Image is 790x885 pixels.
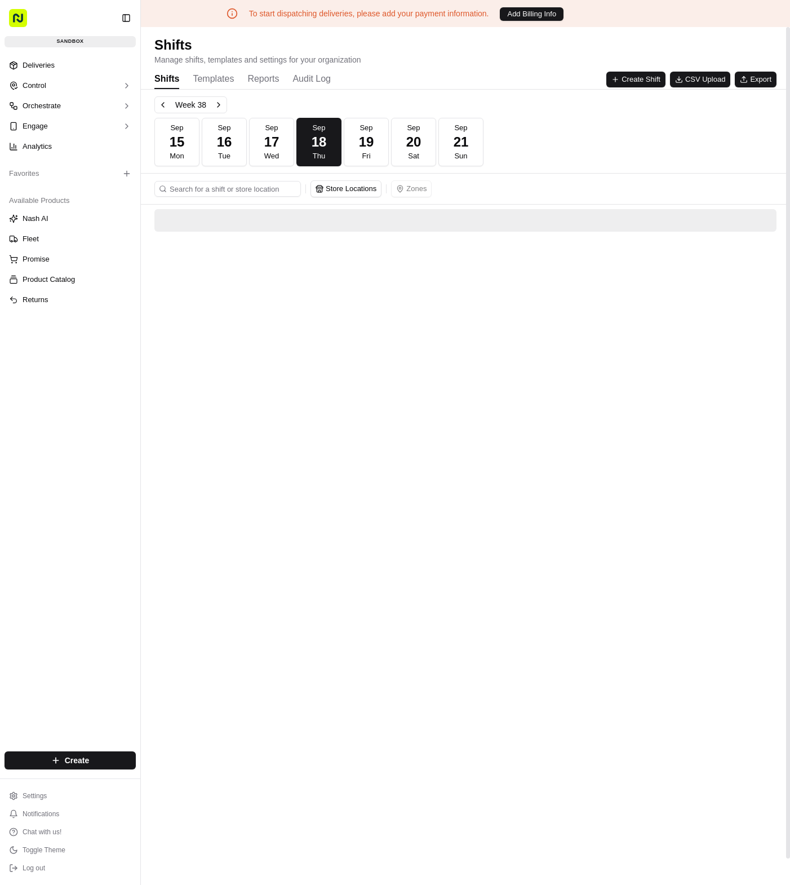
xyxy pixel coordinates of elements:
[211,97,227,113] button: Next week
[170,133,185,151] span: 15
[65,755,90,766] span: Create
[311,181,381,197] button: Store Locations
[249,118,294,166] button: Sep17Wed
[218,123,230,133] span: Sep
[23,101,61,111] span: Orchestrate
[154,181,301,197] input: Search for a shift or store location
[23,60,55,70] span: Deliveries
[9,254,131,264] a: Promise
[249,8,489,19] p: To start dispatching deliveries, please add your payment information.
[500,7,563,21] button: Add Billing Info
[9,234,131,244] a: Fleet
[5,165,136,183] div: Favorites
[23,791,47,800] span: Settings
[5,77,136,95] button: Control
[454,123,467,133] span: Sep
[312,133,327,151] span: 18
[5,751,136,769] button: Create
[670,72,731,87] button: CSV Upload
[9,275,131,285] a: Product Catalog
[23,81,46,91] span: Control
[154,36,361,54] h1: Shifts
[23,121,48,131] span: Engage
[391,118,436,166] button: Sep20Sat
[23,234,39,244] span: Fleet
[23,864,45,873] span: Log out
[175,99,206,110] div: Week 38
[5,192,136,210] div: Available Products
[23,809,59,818] span: Notifications
[193,70,234,89] button: Templates
[23,295,48,305] span: Returns
[5,806,136,822] button: Notifications
[5,860,136,876] button: Log out
[5,138,136,156] a: Analytics
[313,151,325,161] span: Thu
[5,210,136,228] button: Nash AI
[735,72,776,87] button: Export
[360,123,372,133] span: Sep
[264,133,279,151] span: 17
[23,828,61,837] span: Chat with us!
[359,133,374,151] span: 19
[5,36,136,47] div: sandbox
[406,133,421,151] span: 20
[296,118,341,166] button: Sep18Thu
[23,275,75,285] span: Product Catalog
[202,118,247,166] button: Sep16Tue
[438,118,483,166] button: Sep21Sun
[454,133,469,151] span: 21
[362,151,370,161] span: Fri
[5,271,136,289] button: Product Catalog
[23,141,52,152] span: Analytics
[310,180,381,197] button: Store Locations
[606,72,665,87] button: Create Shift
[170,151,184,161] span: Mon
[5,824,136,840] button: Chat with us!
[265,123,278,133] span: Sep
[5,788,136,804] button: Settings
[9,295,131,305] a: Returns
[154,118,199,166] button: Sep15Mon
[312,123,325,133] span: Sep
[23,846,65,855] span: Toggle Theme
[23,254,50,264] span: Promise
[5,230,136,248] button: Fleet
[5,291,136,309] button: Returns
[154,54,361,65] p: Manage shifts, templates and settings for your organization
[5,56,136,74] a: Deliveries
[155,97,171,113] button: Previous week
[218,151,230,161] span: Tue
[217,133,232,151] span: 16
[5,117,136,135] button: Engage
[292,70,331,89] button: Audit Log
[170,123,183,133] span: Sep
[264,151,279,161] span: Wed
[5,842,136,858] button: Toggle Theme
[408,151,419,161] span: Sat
[5,250,136,268] button: Promise
[154,70,179,89] button: Shifts
[5,97,136,115] button: Orchestrate
[9,214,131,224] a: Nash AI
[247,70,279,89] button: Reports
[23,214,48,224] span: Nash AI
[344,118,389,166] button: Sep19Fri
[407,123,420,133] span: Sep
[454,151,467,161] span: Sun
